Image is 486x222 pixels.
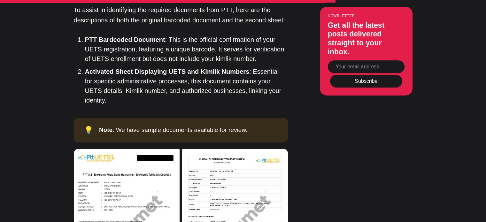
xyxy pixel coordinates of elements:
[85,35,288,64] li: : This is the official confirmation of your UETS registration, featuring a unique barcode. It ser...
[85,68,250,75] strong: Activated Sheet Displaying UETS and Kimlik Numbers
[328,21,405,56] h3: Get all the latest posts delivered straight to your inbox.
[99,126,247,135] div: : We have sample documents available for review.
[328,14,405,18] small: Newsletter
[99,126,112,133] strong: Note
[84,126,99,135] div: 💡
[330,75,402,88] button: Subscribe
[74,5,288,25] p: To assist in identifying the required documents from PTT, here are the descriptions of both the o...
[85,36,165,43] strong: PTT Bardcoded Document
[85,67,288,105] li: : Essential for specific administrative processes, this document contains your UETS details, Kiml...
[328,60,405,73] input: Your email address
